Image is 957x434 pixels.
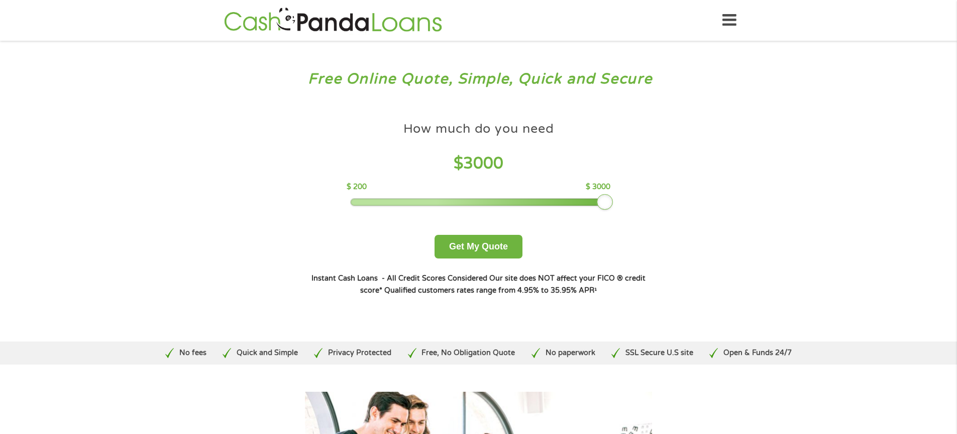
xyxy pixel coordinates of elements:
p: No paperwork [546,348,595,359]
p: Privacy Protected [328,348,391,359]
p: $ 3000 [586,182,610,193]
strong: Qualified customers rates range from 4.95% to 35.95% APR¹ [384,286,597,295]
p: Open & Funds 24/7 [723,348,792,359]
strong: Instant Cash Loans - All Credit Scores Considered [311,274,487,283]
span: 3000 [463,154,503,173]
p: SSL Secure U.S site [625,348,693,359]
h3: Free Online Quote, Simple, Quick and Secure [29,70,928,89]
p: Quick and Simple [237,348,298,359]
h4: $ [347,153,610,174]
p: No fees [179,348,206,359]
p: Free, No Obligation Quote [421,348,515,359]
button: Get My Quote [435,235,522,258]
p: $ 200 [347,182,367,193]
h4: How much do you need [403,121,554,137]
strong: Our site does NOT affect your FICO ® credit score* [360,274,646,295]
img: GetLoanNow Logo [221,6,445,35]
